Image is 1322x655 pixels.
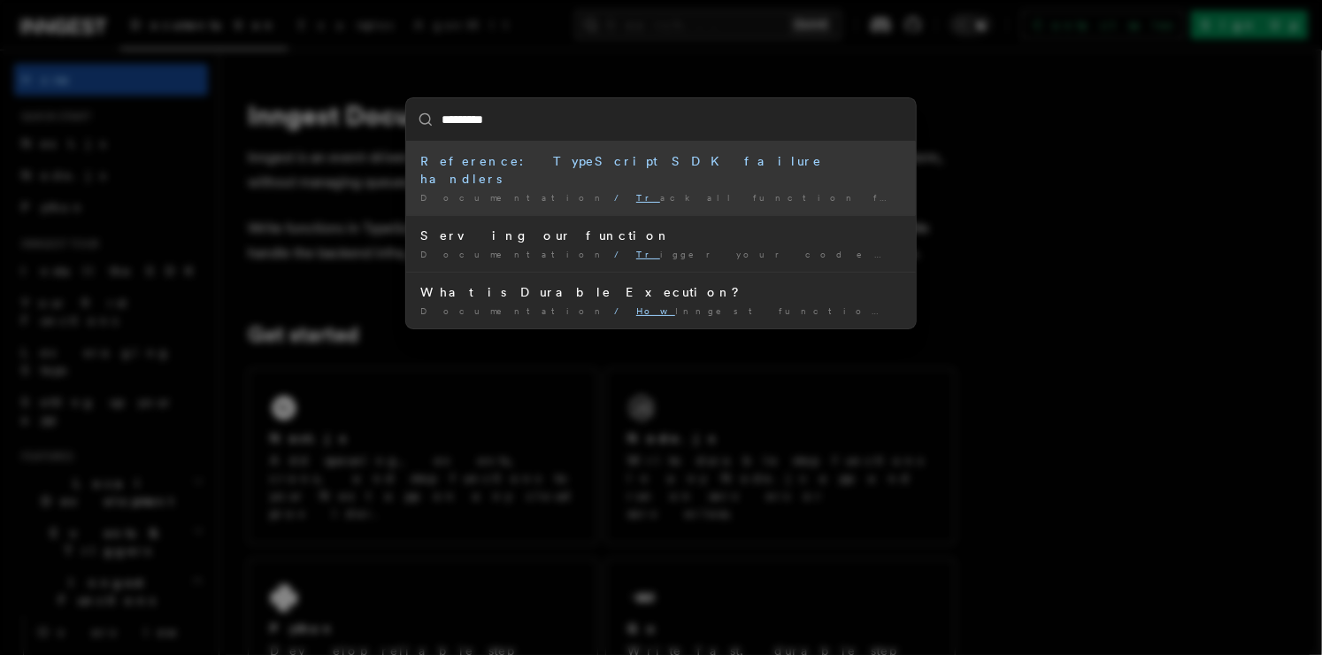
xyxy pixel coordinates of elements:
[420,249,607,259] span: Documentation
[420,283,902,301] div: What is Durable Execution?
[636,305,675,316] mark: How
[636,249,1031,259] span: igger your code from Retool
[420,227,902,244] div: Serving our function
[636,192,1133,203] span: ack all function failures in Datadog
[614,192,629,203] span: /
[636,249,660,259] mark: Tr
[614,249,629,259] span: /
[420,305,607,316] span: Documentation
[420,152,902,188] div: Reference: TypeScript SDK failure handlers
[614,305,629,316] span: /
[420,192,607,203] span: Documentation
[636,192,660,203] mark: Tr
